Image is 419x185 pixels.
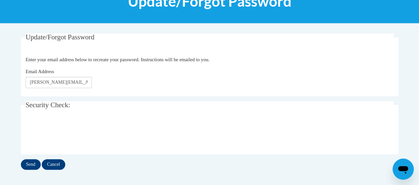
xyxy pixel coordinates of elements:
iframe: reCAPTCHA [26,120,126,146]
span: Enter your email address below to recreate your password. Instructions will be emailed to you. [26,57,209,62]
input: Email [26,77,92,88]
iframe: Button to launch messaging window [393,159,414,180]
span: Update/Forgot Password [26,33,94,41]
span: Security Check: [26,101,70,109]
input: Cancel [42,159,65,170]
input: Send [21,159,41,170]
span: Email Address [26,69,54,74]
